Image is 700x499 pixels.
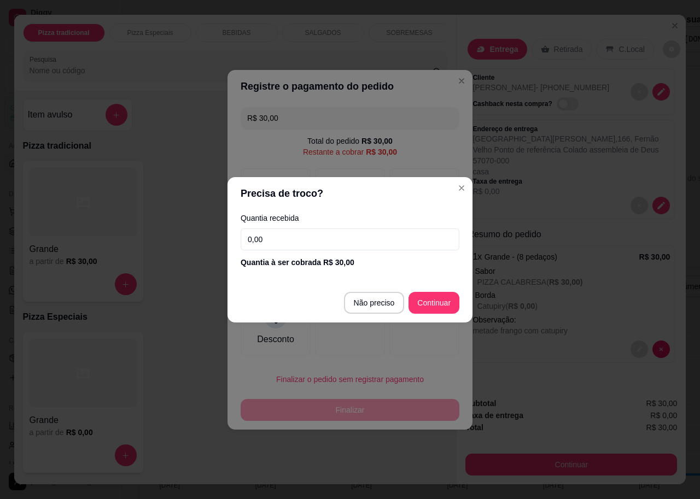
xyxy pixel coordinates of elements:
label: Quantia recebida [241,214,459,221]
div: Quantia à ser cobrada R$ 30,00 [241,257,459,268]
header: Precisa de troco? [227,177,472,209]
button: Close [453,179,470,196]
button: Não preciso [344,292,405,314]
button: Continuar [409,292,459,314]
